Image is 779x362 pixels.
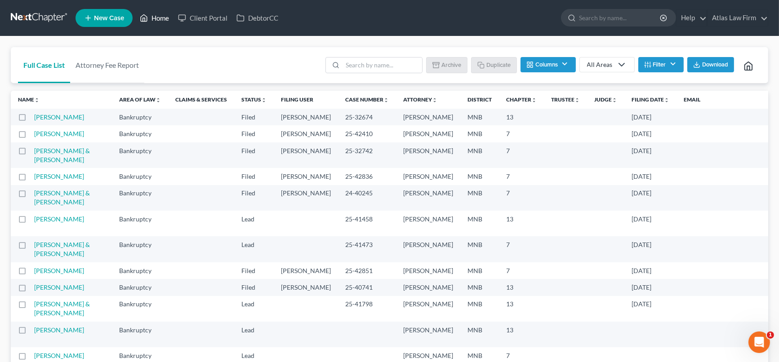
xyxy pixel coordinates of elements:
td: 25-40741 [338,279,396,296]
a: [PERSON_NAME] [34,113,84,121]
a: [PERSON_NAME] & [PERSON_NAME] [34,189,90,206]
td: [PERSON_NAME] [396,236,460,262]
i: unfold_more [574,97,580,103]
td: 25-41798 [338,296,396,322]
td: 13 [499,109,544,125]
td: [DATE] [624,142,677,168]
td: [DATE] [624,262,677,279]
a: Statusunfold_more [241,96,267,103]
i: unfold_more [664,97,669,103]
a: Full Case List [18,47,70,83]
td: Bankruptcy [112,125,168,142]
button: Download [687,57,734,72]
td: MNB [460,236,499,262]
td: 7 [499,262,544,279]
a: [PERSON_NAME] [34,267,84,274]
td: MNB [460,185,499,211]
td: 13 [499,279,544,296]
td: [PERSON_NAME] [396,322,460,347]
td: 7 [499,125,544,142]
td: Filed [234,185,274,211]
a: [PERSON_NAME] [34,283,84,291]
span: Download [702,61,728,68]
div: All Areas [587,60,613,69]
a: Case Numberunfold_more [345,96,389,103]
i: unfold_more [432,97,437,103]
i: unfold_more [383,97,389,103]
td: Bankruptcy [112,168,168,185]
button: Filter [638,57,684,72]
td: [PERSON_NAME] [274,279,338,296]
td: Filed [234,109,274,125]
a: [PERSON_NAME] & [PERSON_NAME] [34,147,90,163]
input: Search by name... [343,57,422,73]
td: [DATE] [624,185,677,211]
td: MNB [460,142,499,168]
a: [PERSON_NAME] [34,130,84,137]
td: MNB [460,322,499,347]
a: [PERSON_NAME] [34,352,84,359]
td: MNB [460,109,499,125]
td: [DATE] [624,125,677,142]
a: Judgeunfold_more [594,96,617,103]
td: [PERSON_NAME] [274,185,338,211]
td: MNB [460,296,499,322]
a: Attorneyunfold_more [403,96,437,103]
td: [PERSON_NAME] [274,262,338,279]
td: [DATE] [624,109,677,125]
td: 7 [499,168,544,185]
td: Bankruptcy [112,262,168,279]
th: District [460,91,499,109]
a: Help [677,10,707,26]
a: [PERSON_NAME] [34,326,84,334]
i: unfold_more [612,97,617,103]
td: [PERSON_NAME] [274,168,338,185]
th: Filing User [274,91,338,109]
td: [PERSON_NAME] [274,142,338,168]
a: DebtorCC [232,10,283,26]
td: [DATE] [624,211,677,236]
button: Columns [521,57,575,72]
td: [PERSON_NAME] [396,262,460,279]
td: [PERSON_NAME] [274,109,338,125]
a: Area of Lawunfold_more [119,96,161,103]
td: 24-40245 [338,185,396,211]
td: [PERSON_NAME] [396,211,460,236]
td: MNB [460,168,499,185]
a: [PERSON_NAME] [34,172,84,180]
i: unfold_more [531,97,537,103]
td: MNB [460,125,499,142]
th: Claims & Services [168,91,234,109]
td: MNB [460,262,499,279]
a: Client Portal [174,10,232,26]
td: 25-42836 [338,168,396,185]
td: Filed [234,168,274,185]
td: Bankruptcy [112,109,168,125]
td: [PERSON_NAME] [396,185,460,211]
td: 25-42851 [338,262,396,279]
td: 25-32674 [338,109,396,125]
td: MNB [460,211,499,236]
td: [PERSON_NAME] [396,125,460,142]
td: [PERSON_NAME] [396,109,460,125]
td: Bankruptcy [112,211,168,236]
td: MNB [460,279,499,296]
iframe: Intercom live chat [748,331,770,353]
td: Bankruptcy [112,142,168,168]
i: unfold_more [34,97,40,103]
td: Bankruptcy [112,279,168,296]
td: [DATE] [624,168,677,185]
a: Attorney Fee Report [70,47,144,83]
td: 7 [499,185,544,211]
td: Lead [234,236,274,262]
td: Lead [234,211,274,236]
a: [PERSON_NAME] & [PERSON_NAME] [34,300,90,317]
td: Lead [234,296,274,322]
td: 25-32742 [338,142,396,168]
a: [PERSON_NAME] [34,215,84,223]
a: Nameunfold_more [18,96,40,103]
td: [DATE] [624,279,677,296]
td: 13 [499,211,544,236]
td: [PERSON_NAME] [274,125,338,142]
a: Filing Dateunfold_more [632,96,669,103]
